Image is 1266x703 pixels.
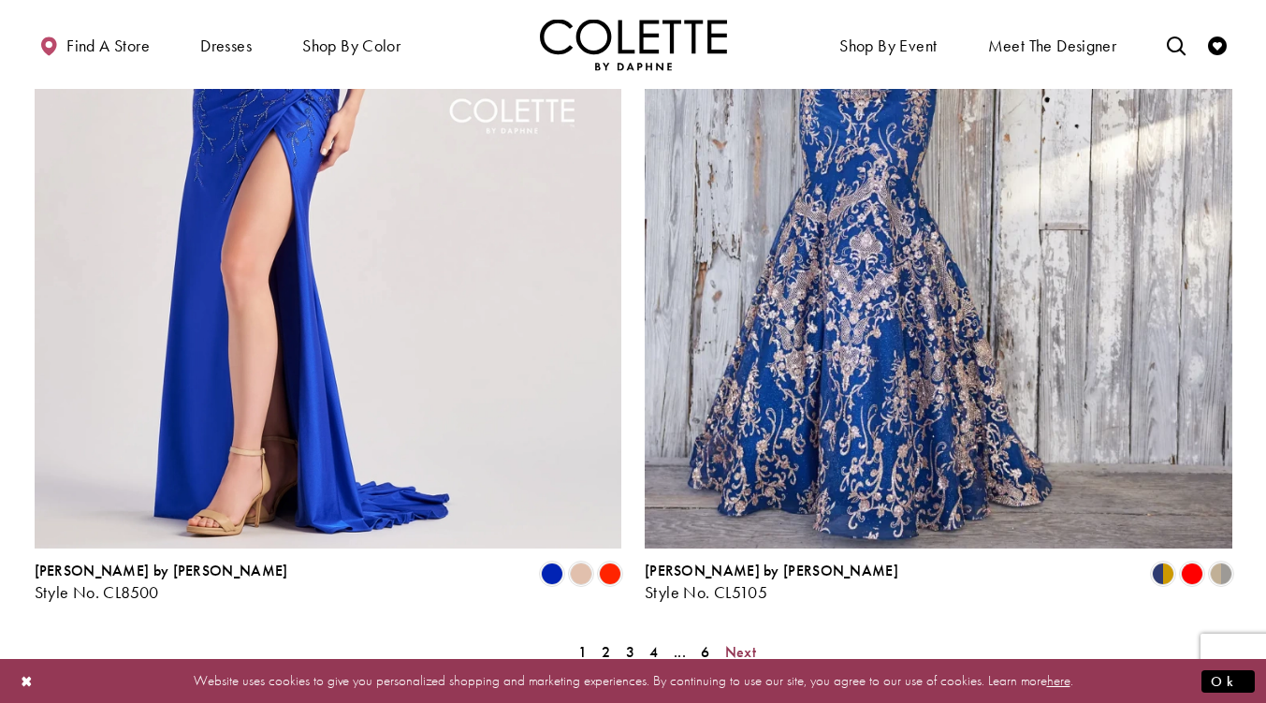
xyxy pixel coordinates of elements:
span: Shop by color [298,19,405,70]
span: 2 [602,642,610,662]
p: Website uses cookies to give you personalized shopping and marketing experiences. By continuing t... [135,668,1131,694]
span: 4 [649,642,658,662]
span: [PERSON_NAME] by [PERSON_NAME] [35,561,288,580]
a: Toggle search [1162,19,1190,70]
button: Submit Dialog [1201,669,1255,693]
a: Next Page [720,638,762,666]
a: Find a store [35,19,154,70]
a: Page 4 [644,638,663,666]
div: Colette by Daphne Style No. CL8500 [35,563,288,602]
a: ... [668,638,691,666]
span: Style No. CL8500 [35,581,159,603]
a: Visit Home Page [540,19,727,70]
span: Shop by color [302,37,400,55]
a: Check Wishlist [1203,19,1231,70]
span: 1 [578,642,587,662]
a: here [1047,671,1070,690]
span: Shop By Event [835,19,941,70]
button: Close Dialog [11,665,43,697]
span: Shop By Event [839,37,937,55]
span: Dresses [196,19,256,70]
div: Colette by Daphne Style No. CL5105 [645,563,898,602]
span: 3 [626,642,634,662]
span: Next [725,642,756,662]
img: Colette by Daphne [540,19,727,70]
i: Champagne [570,563,592,585]
i: Navy Blue/Gold [1152,563,1174,585]
span: 6 [701,642,709,662]
i: Gold/Pewter [1210,563,1232,585]
i: Red [1181,563,1203,585]
span: Current Page [573,638,592,666]
span: Find a store [66,37,150,55]
span: ... [674,642,686,662]
a: Page 3 [620,638,640,666]
a: Page 6 [695,638,715,666]
i: Scarlet [599,563,621,585]
a: Meet the designer [983,19,1122,70]
i: Royal Blue [541,563,563,585]
span: [PERSON_NAME] by [PERSON_NAME] [645,561,898,580]
span: Meet the designer [988,37,1117,55]
span: Style No. CL5105 [645,581,767,603]
span: Dresses [200,37,252,55]
a: Page 2 [596,638,616,666]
